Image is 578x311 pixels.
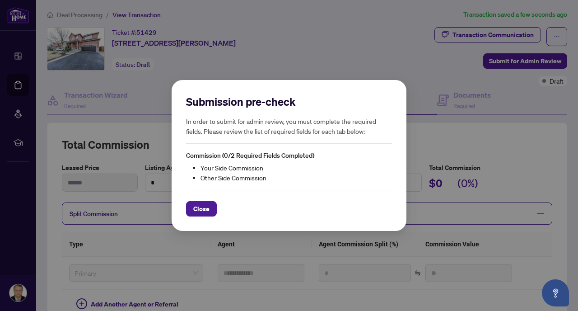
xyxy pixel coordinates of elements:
h5: In order to submit for admin review, you must complete the required fields. Please review the lis... [186,116,392,136]
li: Other Side Commission [200,173,392,183]
li: Your Side Commission [200,163,392,173]
span: Commission (0/2 Required Fields Completed) [186,151,314,160]
h2: Submission pre-check [186,94,392,109]
span: Close [193,202,210,216]
button: Open asap [542,279,569,306]
button: Close [186,201,217,217]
